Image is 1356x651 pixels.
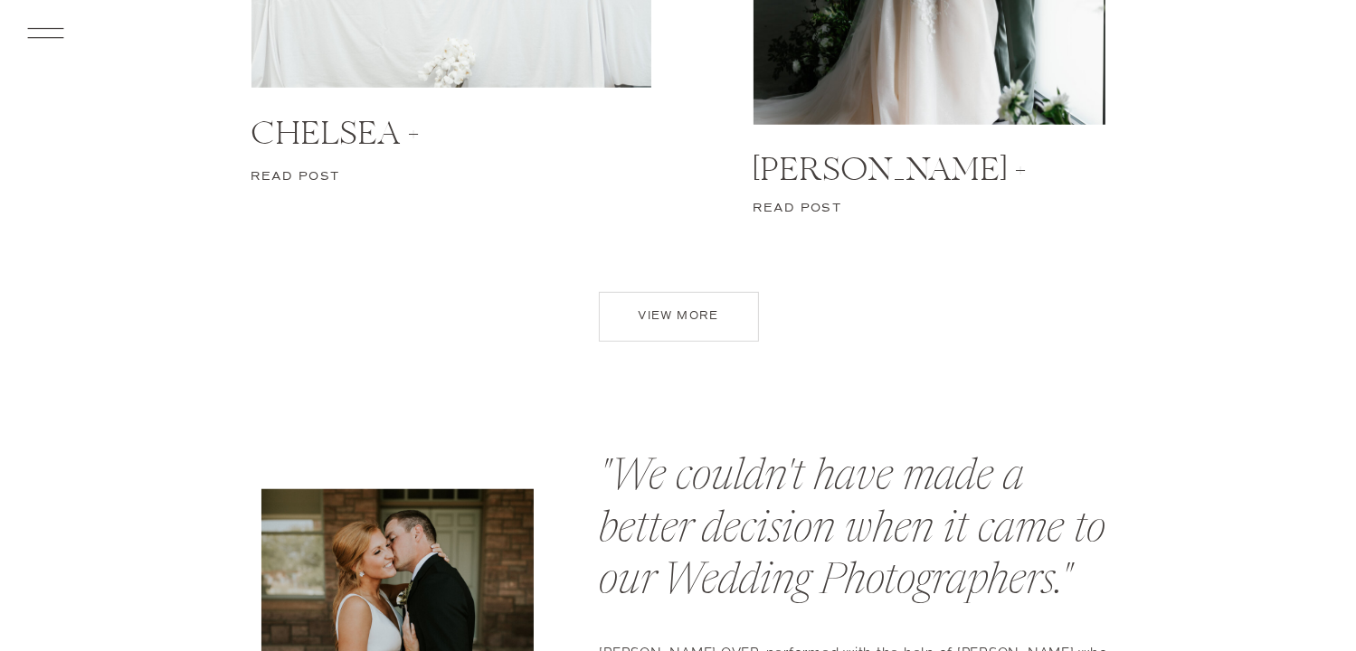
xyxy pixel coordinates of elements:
[251,115,680,151] h3: chelsea + [PERSON_NAME]
[754,200,849,226] a: Read post
[615,308,743,334] a: view more
[251,168,347,194] a: Read post
[600,452,1114,571] p: "We couldn't have made a better decision when it came to our Wedding Photographers."
[754,151,1105,187] h3: [PERSON_NAME] + [PERSON_NAME]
